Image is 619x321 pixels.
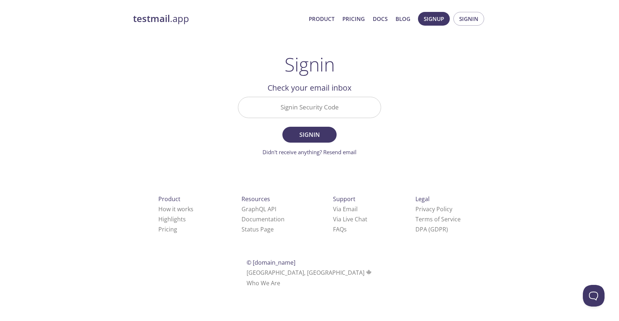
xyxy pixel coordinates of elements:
a: Via Live Chat [333,215,367,223]
span: Resources [242,195,270,203]
a: DPA (GDPR) [415,225,448,233]
span: Product [158,195,180,203]
a: GraphQL API [242,205,276,213]
a: FAQ [333,225,347,233]
span: s [344,225,347,233]
a: Product [309,14,334,23]
strong: testmail [133,12,170,25]
h1: Signin [285,53,335,75]
h2: Check your email inbox [238,82,381,94]
span: Signup [424,14,444,23]
a: Privacy Policy [415,205,452,213]
a: Via Email [333,205,358,213]
a: Didn't receive anything? Resend email [262,148,357,156]
button: Signin [282,127,337,143]
span: [GEOGRAPHIC_DATA], [GEOGRAPHIC_DATA] [247,269,373,277]
span: © [DOMAIN_NAME] [247,259,295,266]
iframe: Help Scout Beacon - Open [583,285,605,307]
a: Documentation [242,215,285,223]
a: How it works [158,205,193,213]
button: Signin [453,12,484,26]
a: Terms of Service [415,215,461,223]
a: Highlights [158,215,186,223]
span: Support [333,195,355,203]
a: Blog [396,14,410,23]
a: Docs [373,14,388,23]
span: Legal [415,195,430,203]
a: Pricing [158,225,177,233]
a: testmail.app [133,13,303,25]
button: Signup [418,12,450,26]
span: Signin [290,130,329,140]
a: Status Page [242,225,274,233]
span: Signin [459,14,478,23]
a: Who We Are [247,279,280,287]
a: Pricing [342,14,365,23]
